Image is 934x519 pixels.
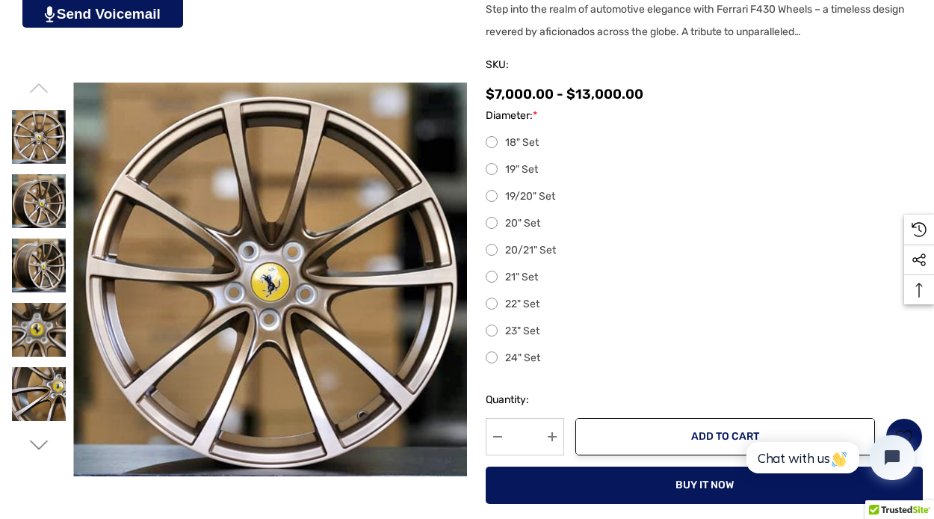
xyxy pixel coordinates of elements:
[486,3,904,38] span: Step into the realm of automotive elegance with Ferrari F430 Wheels – a timeless design revered b...
[486,322,923,340] label: 23" Set
[486,295,923,313] label: 22" Set
[486,215,923,233] label: 20" Set
[486,188,923,206] label: 19/20" Set
[575,418,875,455] button: Add to Cart
[486,55,560,76] span: SKU:
[486,467,923,504] button: Buy it now
[912,222,927,237] svg: Recently Viewed
[486,134,923,152] label: 18" Set
[12,110,66,164] img: Ferrari F430 Wheels
[486,242,923,259] label: 20/21" Set
[885,418,923,455] a: Wish List
[486,268,923,286] label: 21" Set
[29,436,48,455] svg: Go to slide 2 of 2
[12,367,66,421] img: Ferrari F430 Wheels
[45,6,55,22] img: PjwhLS0gR2VuZXJhdG9yOiBHcmF2aXQuaW8gLS0+PHN2ZyB4bWxucz0iaHR0cDovL3d3dy53My5vcmcvMjAwMC9zdmciIHhtb...
[29,79,48,97] svg: Go to slide 2 of 2
[904,283,934,298] svg: Top
[486,349,923,367] label: 24" Set
[730,423,927,493] iframe: Tidio Chat
[486,161,923,179] label: 19" Set
[12,303,66,357] img: Ferrari F430 Wheels
[12,239,66,292] img: Ferrari F430 Wheels
[486,391,564,409] label: Quantity:
[12,174,66,228] img: Ferrari F430 Wheels
[486,107,923,125] label: Diameter:
[486,86,643,102] span: $7,000.00 - $13,000.00
[912,253,927,268] svg: Social Media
